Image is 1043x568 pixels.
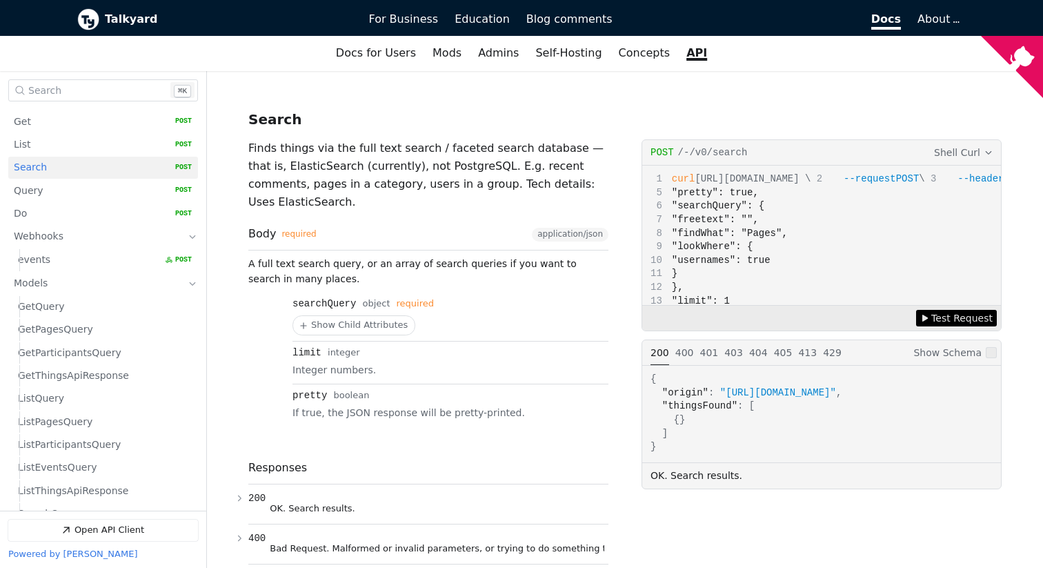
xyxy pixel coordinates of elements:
a: Blog comments [518,8,621,31]
a: Powered by [PERSON_NAME] [8,549,137,560]
span: POST [165,140,192,150]
span: 400 [248,533,266,544]
p: Bad Request. Malformed or invalid parameters, or trying to do something that just doesn't make se... [270,541,604,556]
p: ListThingsApiResponse [18,484,128,498]
a: For Business [361,8,447,31]
a: Models [14,273,173,295]
button: Shell Curl [933,144,994,160]
p: ListEventsQuery [18,462,97,475]
span: For Business [369,12,439,26]
span: }, [672,282,684,293]
span: application/json [537,230,603,239]
span: 429 [823,347,842,358]
a: Do POST [14,203,192,224]
p: List [14,138,30,151]
button: 200 OK. Search results. [248,484,608,524]
p: GetParticipantsQuery [18,346,121,360]
a: Education [446,8,518,31]
span: 413 [798,347,817,358]
p: GetPagesQuery [18,323,93,336]
a: ListQuery [18,389,192,410]
span: { [650,373,656,384]
h3: Search [248,111,301,128]
p: Do [14,207,27,220]
span: ] [662,428,668,439]
span: 200 [650,347,669,358]
span: { [674,414,679,425]
span: integer [328,348,360,358]
span: POST [165,255,192,265]
span: [URL][DOMAIN_NAME] \ [650,173,811,184]
p: A full text search query, or an array of search queries if you want to search in many places. [248,256,608,288]
span: 400 [675,347,694,358]
a: Concepts [610,41,679,65]
span: "limit": 1 [672,295,730,306]
p: Webhooks [14,231,63,244]
a: Webhooks [14,226,173,248]
span: 401 [699,347,718,358]
div: pretty [292,390,327,401]
a: API [678,41,715,65]
button: Test Request [916,310,997,326]
p: Models [14,277,48,290]
span: "searchQuery": { [672,200,764,211]
span: 403 [724,347,743,358]
span: : [737,400,743,411]
div: Responses [248,460,608,476]
span: Education [455,12,510,26]
span: "thingsFound" [662,400,737,411]
a: Open API Client [8,520,198,541]
span: : [708,387,714,398]
a: About [917,12,957,26]
a: Talkyard logoTalkyard [77,8,350,30]
span: , [836,387,842,398]
p: ListPagesQuery [18,415,92,429]
a: Admins [470,41,527,65]
div: searchQuery [292,298,356,309]
a: GetThingsApiResponse [18,365,192,386]
a: GetQuery [18,296,192,317]
button: 400 Bad Request. Malformed or invalid parameters, or trying to do something that just doesn't mak... [248,525,608,564]
span: } [672,268,677,279]
span: "usernames": true [672,255,771,266]
span: ⌘ [178,88,183,96]
span: "origin" [662,387,708,398]
a: Self-Hosting [527,41,610,65]
span: post [650,147,674,158]
span: "[URL][DOMAIN_NAME]" [720,387,836,398]
p: GetQuery [18,300,65,313]
p: OK. Search results. [270,501,604,516]
span: object [362,299,390,309]
a: ListParticipantsQuery [18,434,192,456]
span: "lookWhere": { [672,241,753,252]
p: SearchQuery [18,507,81,520]
span: POST [165,163,192,173]
span: Search [28,85,61,96]
span: --request [844,173,919,184]
label: Show Schema [909,340,1001,365]
p: Integer numbers. [292,362,608,378]
span: Test Request [931,311,993,326]
a: Docs [621,8,910,31]
p: Get [14,115,31,128]
a: Query POST [14,180,192,202]
b: Talkyard [105,10,350,28]
span: Docs [871,12,901,30]
div: required [396,299,433,309]
span: } [650,441,656,452]
p: ListParticipantsQuery [18,438,121,451]
p: ListQuery [18,393,64,406]
img: Talkyard logo [77,8,99,30]
a: ListPagesQuery [18,411,192,433]
span: "findWhat": "Pages", [672,228,788,239]
p: Query [14,184,43,197]
a: ListThingsApiResponse [18,480,192,502]
span: --header [957,173,1004,184]
span: "freetext": "", [672,214,759,225]
kbd: k [174,85,191,98]
a: GetPagesQuery [18,319,192,340]
span: 404 [749,347,768,358]
span: /-/v0/search [678,147,748,158]
a: Get POST [14,111,192,133]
